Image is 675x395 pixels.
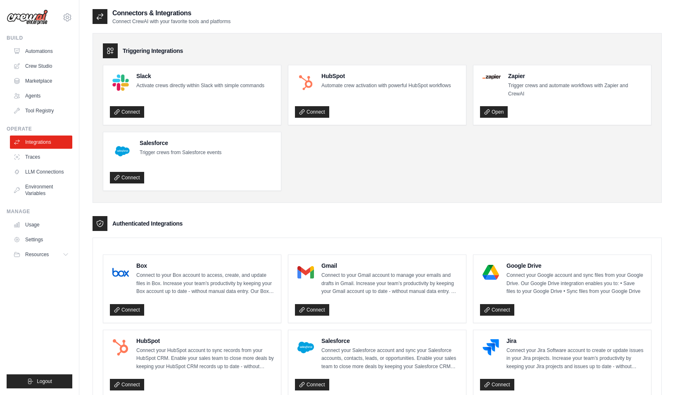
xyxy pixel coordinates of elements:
a: Usage [10,218,72,231]
h4: Salesforce [140,139,221,147]
img: Salesforce Logo [297,339,314,356]
h3: Triggering Integrations [123,47,183,55]
h4: Box [136,262,274,270]
p: Trigger crews from Salesforce events [140,149,221,157]
a: Agents [10,89,72,102]
p: Activate crews directly within Slack with simple commands [136,82,264,90]
a: Automations [10,45,72,58]
span: Resources [25,251,49,258]
a: Connect [110,379,144,390]
a: Integrations [10,136,72,149]
a: Traces [10,150,72,164]
h4: Jira [506,337,644,345]
a: Marketplace [10,74,72,88]
div: Build [7,35,72,41]
a: Connect [110,172,144,183]
a: Connect [480,379,514,390]
img: Logo [7,10,48,25]
img: Gmail Logo [297,264,314,281]
h2: Connectors & Integrations [112,8,231,18]
a: Connect [110,304,144,316]
button: Resources [10,248,72,261]
img: Box Logo [112,264,129,281]
img: Zapier Logo [482,74,501,79]
img: Jira Logo [482,339,499,356]
p: Automate crew activation with powerful HubSpot workflows [321,82,451,90]
img: Slack Logo [112,74,129,91]
p: Connect to your Gmail account to manage your emails and drafts in Gmail. Increase your team’s pro... [321,271,459,296]
h4: Gmail [321,262,459,270]
p: Connect CrewAI with your favorite tools and platforms [112,18,231,25]
h4: Slack [136,72,264,80]
a: Connect [110,106,144,118]
img: HubSpot Logo [112,339,129,356]
p: Connect to your Box account to access, create, and update files in Box. Increase your team’s prod... [136,271,274,296]
a: Settings [10,233,72,246]
a: Connect [295,106,329,118]
h4: HubSpot [136,337,274,345]
h4: Zapier [508,72,644,80]
p: Connect your HubSpot account to sync records from your HubSpot CRM. Enable your sales team to clo... [136,347,274,371]
a: Environment Variables [10,180,72,200]
a: Crew Studio [10,59,72,73]
h4: HubSpot [321,72,451,80]
p: Trigger crews and automate workflows with Zapier and CrewAI [508,82,644,98]
p: Connect your Salesforce account and sync your Salesforce accounts, contacts, leads, or opportunit... [321,347,459,371]
a: LLM Connections [10,165,72,178]
a: Connect [295,304,329,316]
h4: Google Drive [506,262,644,270]
button: Logout [7,374,72,388]
img: HubSpot Logo [297,74,314,91]
div: Operate [7,126,72,132]
a: Connect [480,304,514,316]
img: Google Drive Logo [482,264,499,281]
div: Manage [7,208,72,215]
span: Logout [37,378,52,385]
h4: Salesforce [321,337,459,345]
a: Tool Registry [10,104,72,117]
a: Open [480,106,508,118]
p: Connect your Jira Software account to create or update issues in your Jira projects. Increase you... [506,347,644,371]
p: Connect your Google account and sync files from your Google Drive. Our Google Drive integration e... [506,271,644,296]
a: Connect [295,379,329,390]
img: Salesforce Logo [112,141,132,161]
h3: Authenticated Integrations [112,219,183,228]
